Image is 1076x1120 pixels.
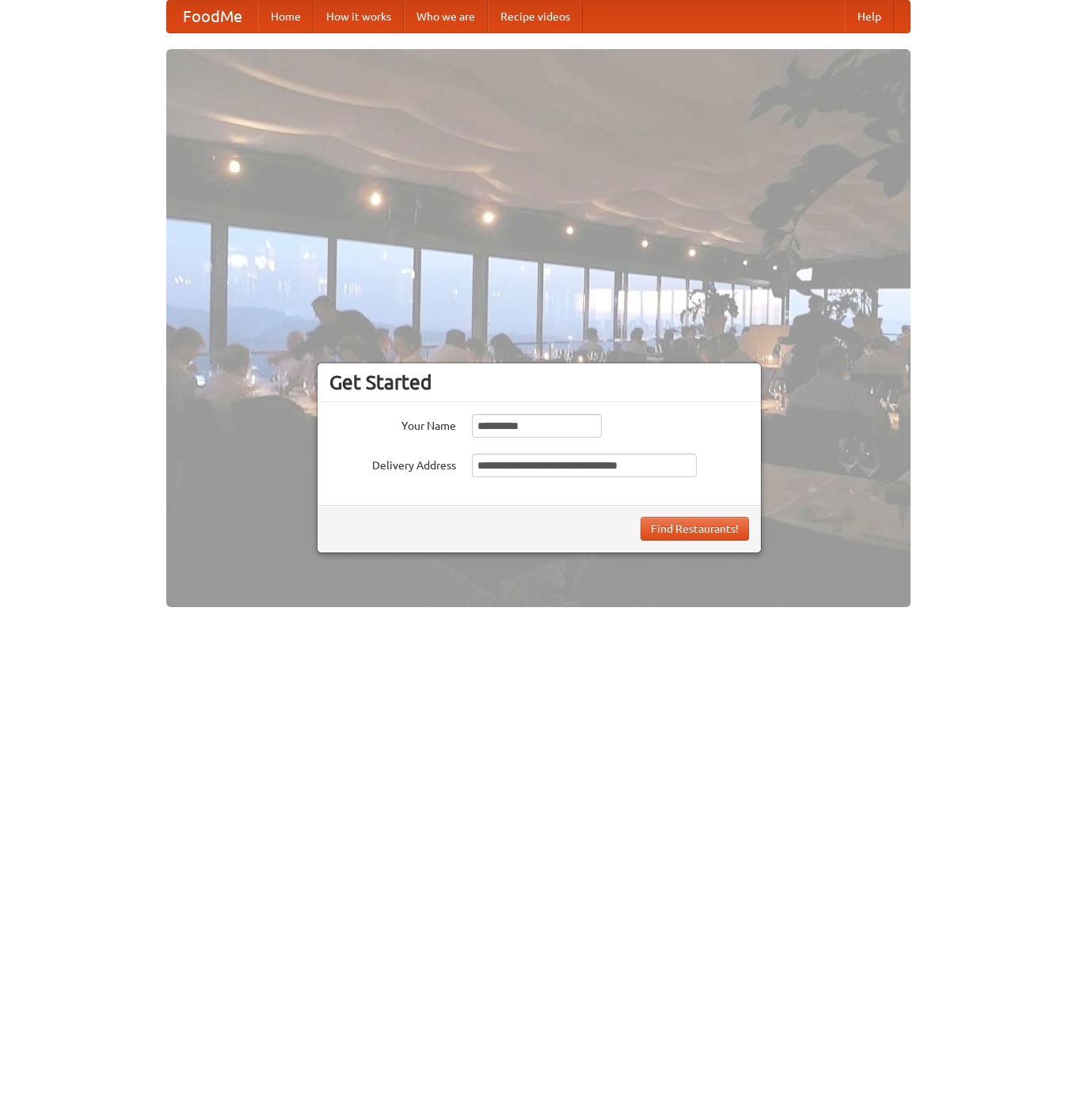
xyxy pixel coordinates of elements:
a: Home [258,1,314,32]
a: Who we are [404,1,488,32]
h3: Get Started [329,370,749,394]
a: How it works [314,1,404,32]
a: Recipe videos [488,1,583,32]
a: Help [845,1,894,32]
label: Your Name [329,414,456,434]
a: FoodMe [167,1,258,32]
button: Find Restaurants! [641,517,749,541]
label: Delivery Address [329,454,456,473]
